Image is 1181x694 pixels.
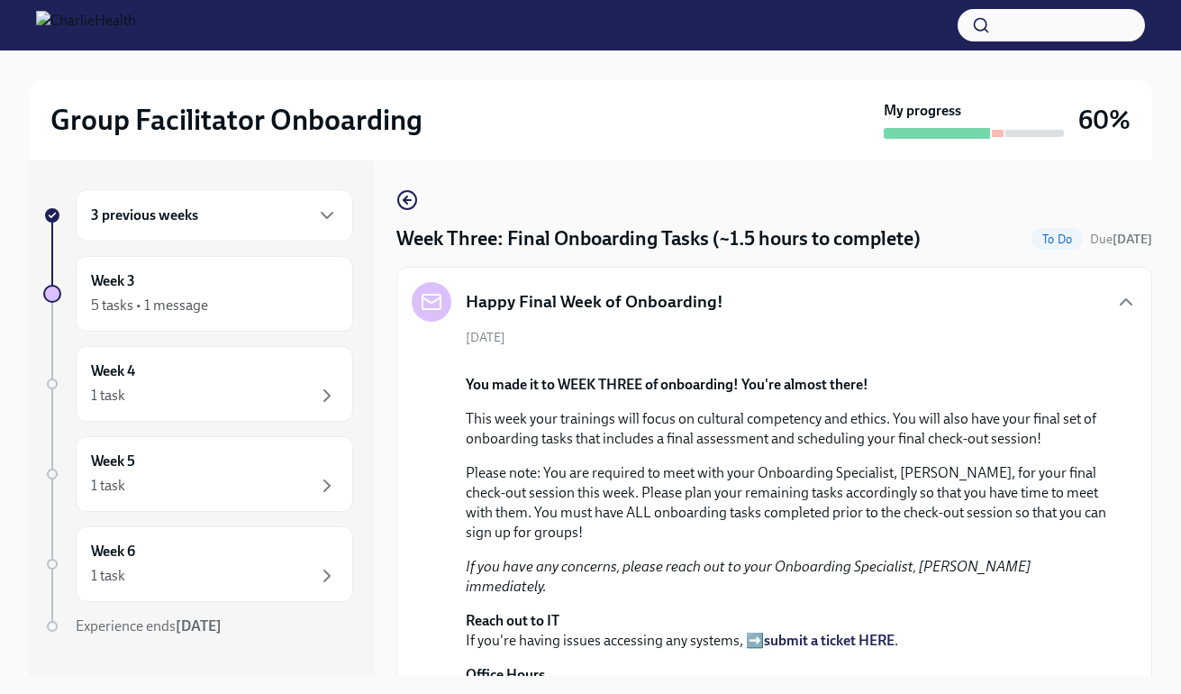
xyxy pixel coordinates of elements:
[91,271,135,291] h6: Week 3
[884,101,961,121] strong: My progress
[1090,232,1152,247] span: Due
[466,666,545,683] strong: Office Hours
[91,542,135,562] h6: Week 6
[466,376,868,393] strong: You made it to WEEK THREE of onboarding! You're almost there!
[466,409,1108,449] p: This week your trainings will focus on cultural competency and ethics. You will also have your fi...
[36,11,136,40] img: CharlieHealth
[91,386,125,406] div: 1 task
[1031,233,1083,246] span: To Do
[43,256,353,332] a: Week 35 tasks • 1 message
[43,346,353,422] a: Week 41 task
[466,463,1108,543] p: Please note: You are required to meet with your Onboarding Specialist, [PERSON_NAME], for your fi...
[91,476,125,496] div: 1 task
[466,290,723,314] h5: Happy Final Week of Onboarding!
[176,617,222,635] strong: [DATE]
[50,102,422,138] h2: Group Facilitator Onboarding
[466,558,1031,595] em: If you have any concerns, please reach out to your Onboarding Specialist, [PERSON_NAME] immediately.
[1078,104,1131,136] h3: 60%
[396,225,921,252] h4: Week Three: Final Onboarding Tasks (~1.5 hours to complete)
[466,611,1108,651] p: If you're having issues accessing any systems, ➡️ .
[91,205,198,225] h6: 3 previous weeks
[91,361,135,381] h6: Week 4
[91,452,135,471] h6: Week 5
[91,296,208,315] div: 5 tasks • 1 message
[1113,232,1152,247] strong: [DATE]
[764,632,895,649] a: submit a ticket HERE
[76,189,353,242] div: 3 previous weeks
[43,526,353,602] a: Week 61 task
[43,436,353,512] a: Week 51 task
[466,329,505,346] span: [DATE]
[91,566,125,586] div: 1 task
[466,612,559,629] strong: Reach out to IT
[76,617,222,635] span: Experience ends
